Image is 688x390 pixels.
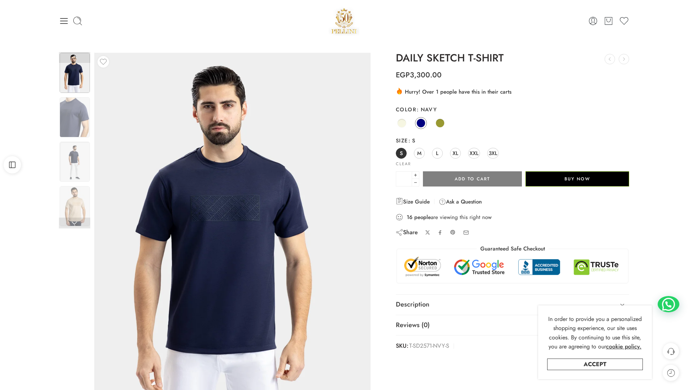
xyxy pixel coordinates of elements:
[396,197,430,206] a: Size Guide
[396,315,629,335] a: Reviews (0)
[423,171,522,187] button: Add to cart
[619,16,629,26] a: Wishlist
[547,359,643,370] a: Accept
[409,341,449,351] span: T-SD2571-NVY-S
[468,148,480,159] a: XXL
[416,106,437,113] span: Navy
[396,87,629,96] div: Hurry! Over 1 people have this in their carts
[60,186,90,226] img: Artboard 1-1
[453,148,458,158] span: XL
[489,148,497,158] span: 3XL
[414,214,431,221] strong: people
[60,97,90,137] img: Artboard 1-1
[477,245,549,253] legend: Guaranteed Safe Checkout
[396,148,407,159] a: S
[414,148,425,159] a: M
[329,5,360,36] img: Pellini
[396,213,629,221] div: are viewing this right now
[450,148,461,159] a: XL
[396,52,629,64] h1: DAILY SKETCH T-SHIRT
[425,230,430,235] a: Share on X
[396,137,629,144] label: Size
[588,16,598,26] a: Login / Register
[396,70,442,80] bdi: 3,300.00
[487,148,499,159] a: 3XL
[450,230,456,235] a: Pin on Pinterest
[400,148,403,158] span: S
[603,16,614,26] a: Cart
[396,295,629,315] a: Description
[436,148,438,158] span: L
[408,137,416,144] span: S
[407,214,412,221] strong: 16
[60,53,90,93] img: Artboard 1-1
[396,341,408,351] strong: SKU:
[402,256,623,278] img: Trust
[60,142,90,182] img: Artboard 1-1
[437,230,443,235] a: Share on Facebook
[439,197,482,206] a: Ask a Question
[396,171,412,187] input: Product quantity
[329,5,360,36] a: Pellini -
[432,148,443,159] a: L
[548,315,642,351] span: In order to provide you a personalized shopping experience, our site uses cookies. By continuing ...
[396,70,410,80] span: EGP
[417,148,421,158] span: M
[463,230,469,236] a: Email to your friends
[396,162,411,166] a: Clear options
[396,228,418,236] div: Share
[606,342,641,351] a: cookie policy.
[396,106,629,113] label: Color
[525,171,629,187] button: Buy Now
[470,148,479,158] span: XXL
